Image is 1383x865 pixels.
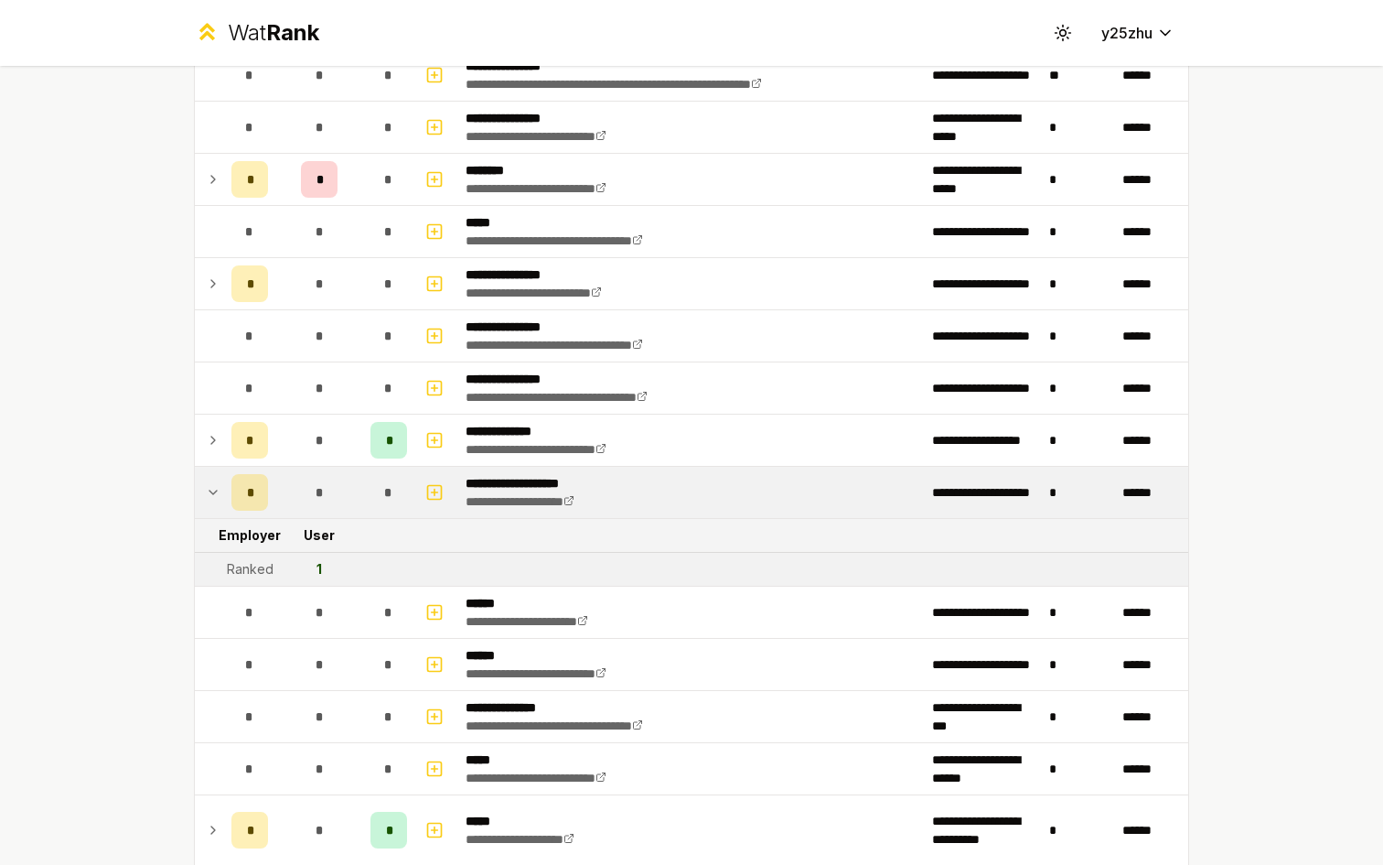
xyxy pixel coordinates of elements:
td: Employer [224,519,275,552]
div: 1 [316,560,322,578]
a: WatRank [194,18,319,48]
button: y25zhu [1087,16,1189,49]
div: Wat [228,18,319,48]
span: y25zhu [1101,22,1152,44]
td: User [275,519,363,552]
span: Rank [266,19,319,46]
div: Ranked [227,560,273,578]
